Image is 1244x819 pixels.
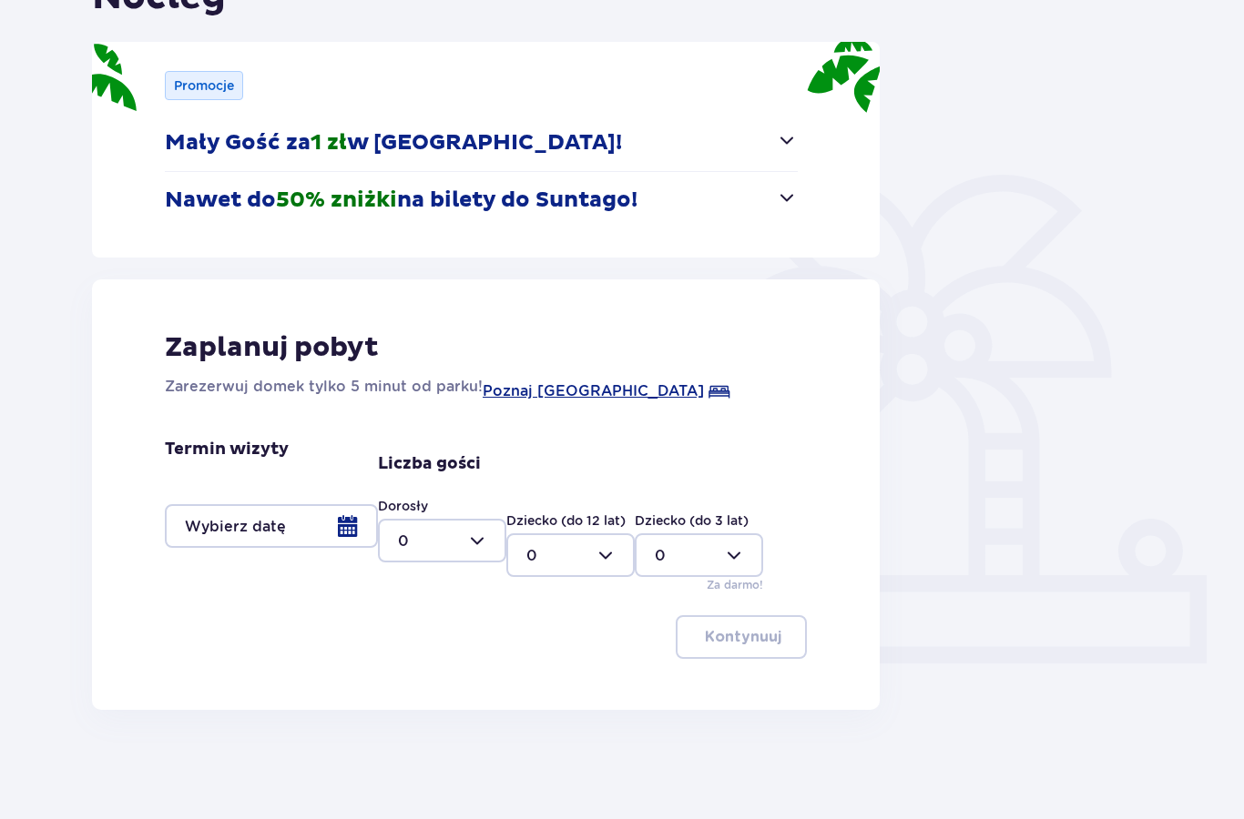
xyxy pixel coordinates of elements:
[378,453,481,475] p: Liczba gości
[165,187,637,214] p: Nawet do na bilety do Suntago!
[165,129,622,157] p: Mały Gość za w [GEOGRAPHIC_DATA]!
[174,76,234,95] p: Promocje
[165,115,798,171] button: Mały Gość za1 złw [GEOGRAPHIC_DATA]!
[165,439,289,460] p: Termin wizyty
[378,497,428,515] label: Dorosły
[311,129,347,157] span: 1 zł
[506,511,626,530] label: Dziecko (do 12 lat)
[705,627,781,647] p: Kontynuuj
[483,380,704,402] a: Poznaj [GEOGRAPHIC_DATA]
[276,187,397,214] span: 50% zniżki
[165,172,798,228] button: Nawet do50% zniżkina bilety do Suntago!
[165,376,483,398] p: Zarezerwuj domek tylko 5 minut od parku!
[635,511,749,530] label: Dziecko (do 3 lat)
[676,615,807,659] button: Kontynuuj
[165,330,379,365] p: Zaplanuj pobyt
[707,577,763,593] p: Za darmo!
